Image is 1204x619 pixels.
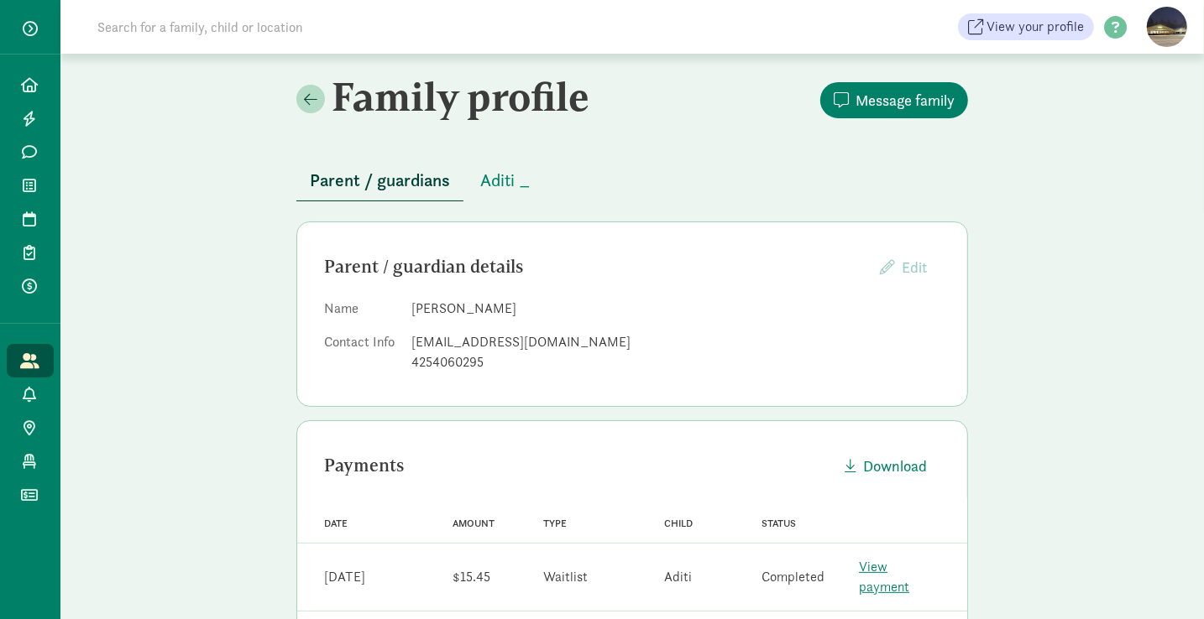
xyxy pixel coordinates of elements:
[859,558,909,596] a: View payment
[866,249,940,285] button: Edit
[324,299,398,325] dt: Name
[411,299,940,319] dd: [PERSON_NAME]
[762,518,796,529] span: Status
[543,567,588,587] div: Waitlist
[820,82,968,118] button: Message family
[453,518,495,529] span: Amount
[664,518,693,529] span: Child
[324,452,831,479] div: Payments
[296,73,629,120] h2: Family profile
[958,13,1094,40] a: View your profile
[411,332,940,352] div: [EMAIL_ADDRESS][DOMAIN_NAME]
[324,567,365,587] div: [DATE]
[467,160,543,200] button: Aditi _
[831,448,940,484] button: Download
[296,160,463,201] button: Parent / guardians
[543,518,567,529] span: Type
[324,253,866,280] div: Parent / guardian details
[411,352,940,372] div: 4254060295
[324,332,398,379] dt: Contact Info
[863,455,927,477] span: Download
[1120,538,1204,619] iframe: Chat Widget
[324,518,348,529] span: Date
[453,567,490,587] div: $15.45
[856,89,955,112] span: Message family
[480,167,530,194] span: Aditi _
[987,17,1084,37] span: View your profile
[902,257,927,277] span: Edit
[296,171,463,190] a: Parent / guardians
[762,567,824,587] div: Completed
[664,567,692,587] div: Aditi
[467,171,543,190] a: Aditi _
[87,10,558,44] input: Search for a family, child or location
[310,167,450,194] span: Parent / guardians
